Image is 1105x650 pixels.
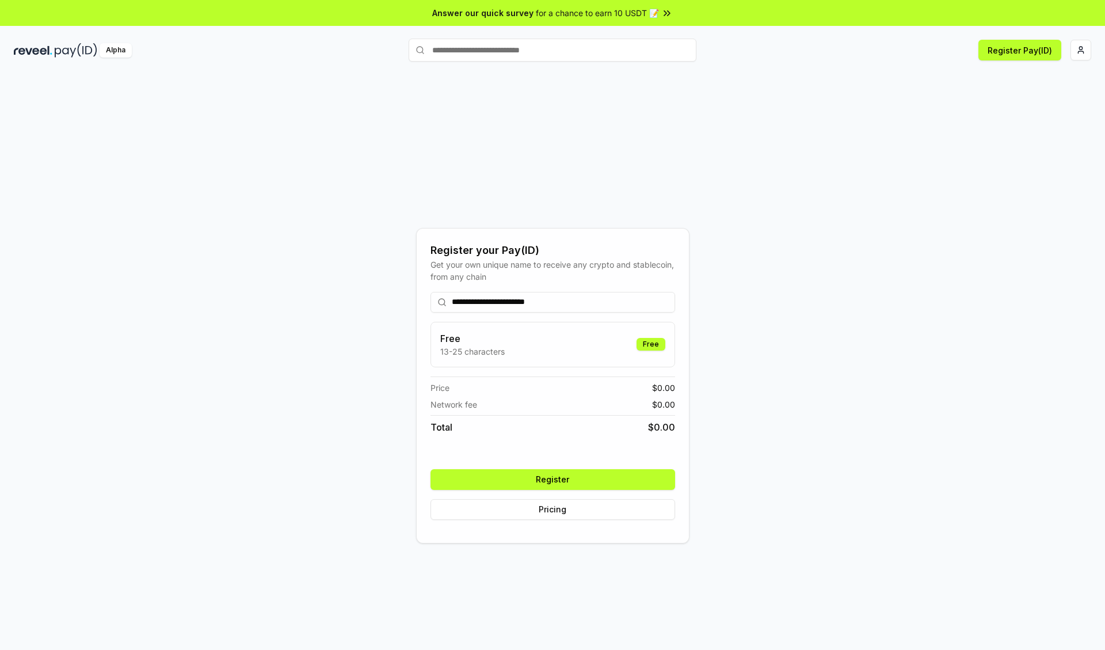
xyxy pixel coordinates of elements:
[440,345,505,358] p: 13-25 characters
[648,420,675,434] span: $ 0.00
[55,43,97,58] img: pay_id
[430,398,477,410] span: Network fee
[652,398,675,410] span: $ 0.00
[430,420,452,434] span: Total
[14,43,52,58] img: reveel_dark
[536,7,659,19] span: for a chance to earn 10 USDT 📝
[430,259,675,283] div: Get your own unique name to receive any crypto and stablecoin, from any chain
[432,7,534,19] span: Answer our quick survey
[430,242,675,259] div: Register your Pay(ID)
[652,382,675,394] span: $ 0.00
[430,469,675,490] button: Register
[430,499,675,520] button: Pricing
[440,332,505,345] h3: Free
[100,43,132,58] div: Alpha
[978,40,1061,60] button: Register Pay(ID)
[637,338,665,351] div: Free
[430,382,449,394] span: Price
